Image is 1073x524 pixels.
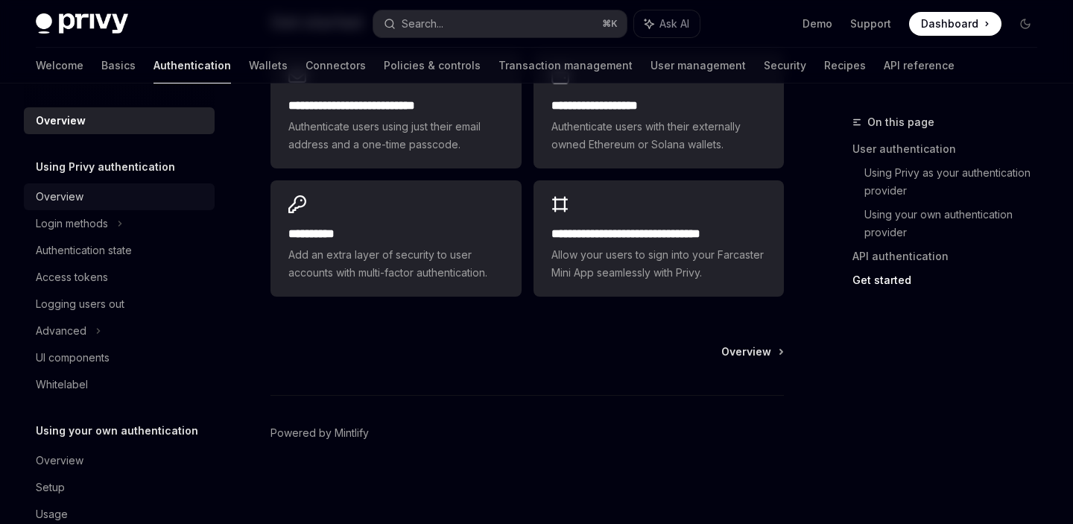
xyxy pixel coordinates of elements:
span: Overview [721,344,771,359]
button: Search...⌘K [373,10,626,37]
div: Overview [36,112,86,130]
a: Get started [852,268,1049,292]
div: Whitelabel [36,376,88,394]
a: Whitelabel [24,371,215,398]
div: UI components [36,349,110,367]
a: Overview [721,344,782,359]
a: Support [850,16,891,31]
span: Add an extra layer of security to user accounts with multi-factor authentication. [288,246,503,282]
div: Advanced [36,322,86,340]
div: Overview [36,452,83,470]
a: Authentication [153,48,231,83]
button: Toggle dark mode [1013,12,1037,36]
a: Access tokens [24,264,215,291]
div: Overview [36,188,83,206]
a: User authentication [852,137,1049,161]
a: **** **** **** ****Authenticate users with their externally owned Ethereum or Solana wallets. [534,52,784,168]
a: Policies & controls [384,48,481,83]
span: Dashboard [921,16,978,31]
div: Usage [36,505,68,523]
a: Setup [24,474,215,501]
a: Using your own authentication provider [864,203,1049,244]
div: Access tokens [36,268,108,286]
span: Ask AI [659,16,689,31]
a: Welcome [36,48,83,83]
span: Authenticate users using just their email address and a one-time passcode. [288,118,503,154]
a: Powered by Mintlify [270,426,369,441]
div: Setup [36,479,65,496]
a: Overview [24,447,215,474]
a: Overview [24,107,215,134]
img: dark logo [36,13,128,34]
a: API reference [884,48,955,83]
span: On this page [867,113,934,131]
a: User management [651,48,746,83]
div: Logging users out [36,295,124,313]
span: ⌘ K [602,18,618,30]
a: Demo [803,16,832,31]
div: Search... [402,15,443,33]
div: Authentication state [36,242,132,259]
a: Security [764,48,806,83]
span: Authenticate users with their externally owned Ethereum or Solana wallets. [551,118,766,154]
span: Allow your users to sign into your Farcaster Mini App seamlessly with Privy. [551,246,766,282]
a: Dashboard [909,12,1001,36]
h5: Using Privy authentication [36,158,175,176]
a: Authentication state [24,237,215,264]
a: **** *****Add an extra layer of security to user accounts with multi-factor authentication. [270,180,521,297]
h5: Using your own authentication [36,422,198,440]
div: Login methods [36,215,108,233]
a: Recipes [824,48,866,83]
a: API authentication [852,244,1049,268]
a: Logging users out [24,291,215,318]
a: UI components [24,344,215,371]
a: Connectors [306,48,366,83]
a: Basics [101,48,136,83]
button: Ask AI [634,10,700,37]
a: Using Privy as your authentication provider [864,161,1049,203]
a: Overview [24,183,215,210]
a: Transaction management [498,48,633,83]
a: Wallets [249,48,288,83]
